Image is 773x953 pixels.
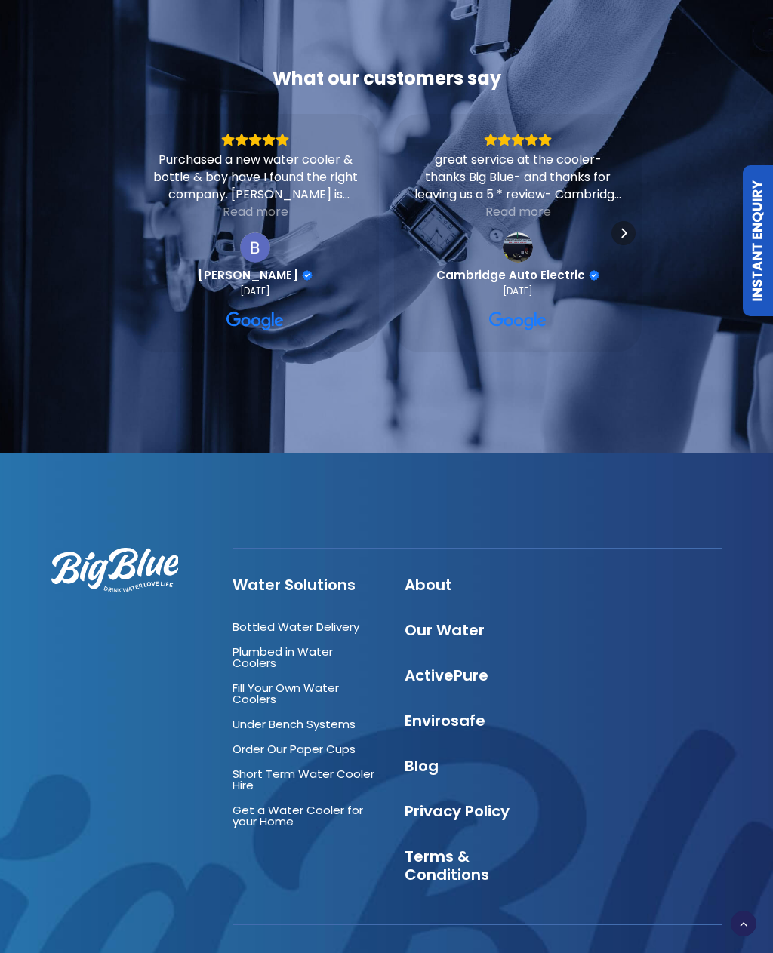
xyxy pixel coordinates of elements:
a: Under Bench Systems [233,716,356,732]
a: Envirosafe [405,710,485,731]
a: Fill Your Own Water Coolers [233,680,339,707]
a: View on Google [226,309,284,334]
a: Privacy Policy [405,801,510,822]
div: great service at the cooler- thanks Big Blue- and thanks for leaving us a 5 * review- Cambridge A... [413,151,623,203]
div: Read more [223,203,288,220]
span: [PERSON_NAME] [198,269,298,282]
div: Rating: 5.0 out of 5 [150,133,360,146]
div: Purchased a new water cooler & bottle & boy have I found the right company. [PERSON_NAME] is exce... [150,151,360,203]
div: [DATE] [503,285,533,297]
a: About [405,574,452,595]
a: Plumbed in Water Coolers [233,644,333,671]
a: View on Google [503,232,533,263]
div: Rating: 5.0 out of 5 [413,133,623,146]
a: Instant Enquiry [743,165,773,316]
div: Carousel [131,114,642,352]
a: Our Water [405,619,485,641]
a: Bottled Water Delivery [233,619,359,635]
a: Blog [405,755,439,776]
div: Next [611,221,636,245]
div: Verified Customer [589,270,599,281]
h4: Water Solutions [233,576,377,594]
a: Review by Barbara Stevenson [198,269,313,282]
a: Review by Cambridge Auto Electric [436,269,599,282]
a: ActivePure [405,665,488,686]
a: View on Google [489,309,547,334]
img: Cambridge Auto Electric [503,232,533,263]
a: View on Google [240,232,270,263]
div: What our customers say [131,66,642,91]
div: [DATE] [240,285,270,297]
div: Read more [485,203,551,220]
iframe: Chatbot [673,853,752,932]
a: Get a Water Cooler for your Home [233,802,363,829]
img: Barbara Stevenson [240,232,270,263]
span: Cambridge Auto Electric [436,269,585,282]
div: Previous [137,221,162,245]
a: Order Our Paper Cups [233,741,356,757]
a: Terms & Conditions [405,846,489,885]
a: Short Term Water Cooler Hire [233,766,374,793]
div: Verified Customer [302,270,313,281]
